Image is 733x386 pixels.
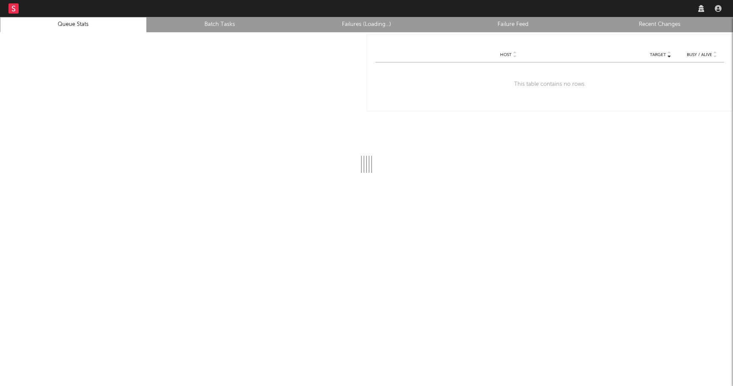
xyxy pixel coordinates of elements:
a: Failures (Loading...) [298,20,435,30]
span: Target [650,52,666,57]
a: Batch Tasks [151,20,289,30]
a: Recent Changes [591,20,728,30]
div: This table contains no rows. [375,62,724,107]
a: Failure Feed [445,20,582,30]
span: Host [500,52,512,57]
a: Queue Stats [5,20,142,30]
span: Busy / Alive [687,52,712,57]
